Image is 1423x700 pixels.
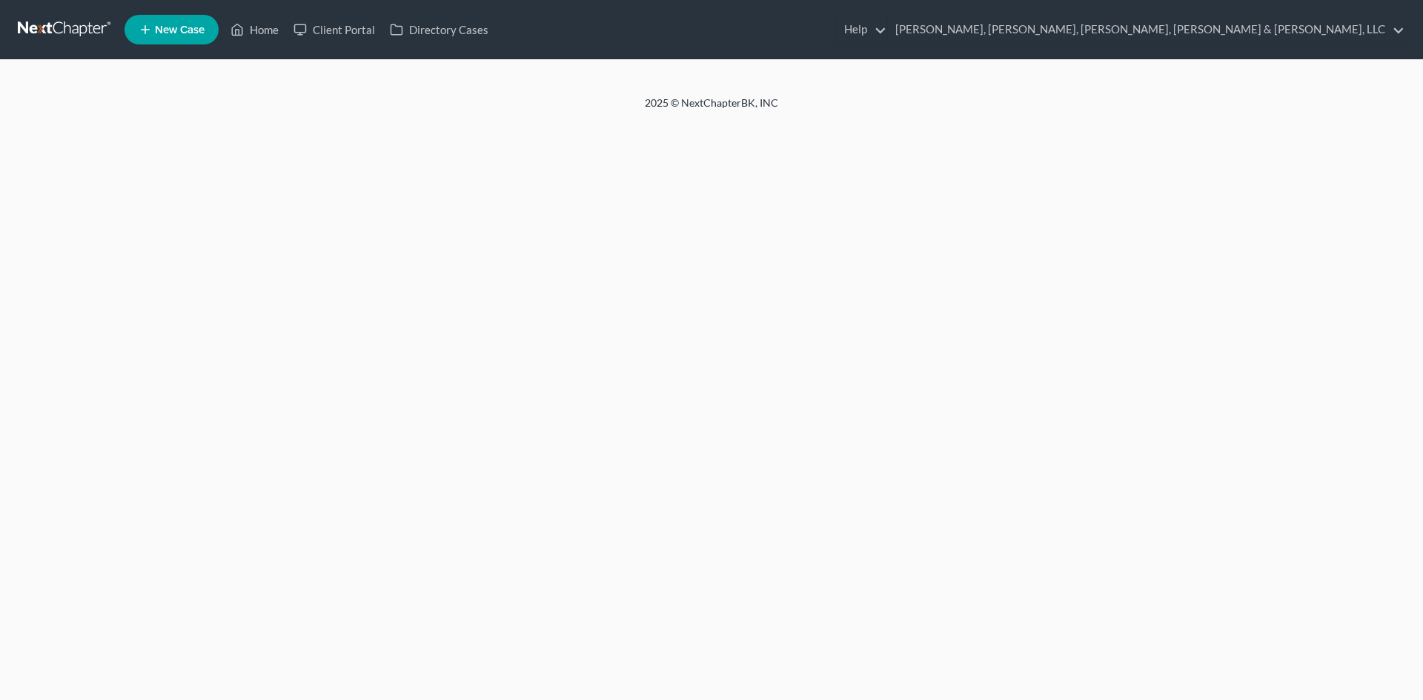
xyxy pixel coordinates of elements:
[888,16,1404,43] a: [PERSON_NAME], [PERSON_NAME], [PERSON_NAME], [PERSON_NAME] & [PERSON_NAME], LLC
[286,16,382,43] a: Client Portal
[289,96,1134,122] div: 2025 © NextChapterBK, INC
[125,15,219,44] new-legal-case-button: New Case
[837,16,886,43] a: Help
[382,16,496,43] a: Directory Cases
[223,16,286,43] a: Home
